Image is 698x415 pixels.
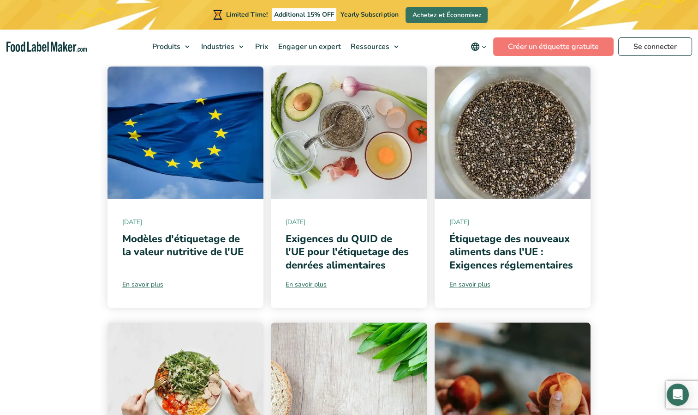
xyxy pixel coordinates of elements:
[149,42,181,52] span: Produits
[275,42,342,52] span: Engager un expert
[122,280,249,289] a: En savoir plus
[449,217,576,227] span: [DATE]
[618,37,692,56] a: Se connecter
[346,30,403,64] a: Ressources
[449,232,573,272] a: Étiquetage des nouveaux aliments dans l'UE : Exigences réglementaires
[286,217,412,227] span: [DATE]
[122,217,249,227] span: [DATE]
[286,232,409,272] a: Exigences du QUID de l'UE pour l'étiquetage des denrées alimentaires
[274,30,344,64] a: Engager un expert
[272,8,337,21] span: Additional 15% OFF
[148,30,194,64] a: Produits
[251,30,271,64] a: Prix
[449,280,576,289] a: En savoir plus
[348,42,390,52] span: Ressources
[340,10,398,19] span: Yearly Subscription
[198,42,235,52] span: Industries
[667,384,689,406] div: Open Intercom Messenger
[493,37,614,56] a: Créer un étiquette gratuite
[406,7,488,23] a: Achetez et Économisez
[197,30,248,64] a: Industries
[122,232,244,259] a: Modèles d'étiquetage de la valeur nutritive de l'UE
[286,280,412,289] a: En savoir plus
[252,42,269,52] span: Prix
[226,10,268,19] span: Limited Time!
